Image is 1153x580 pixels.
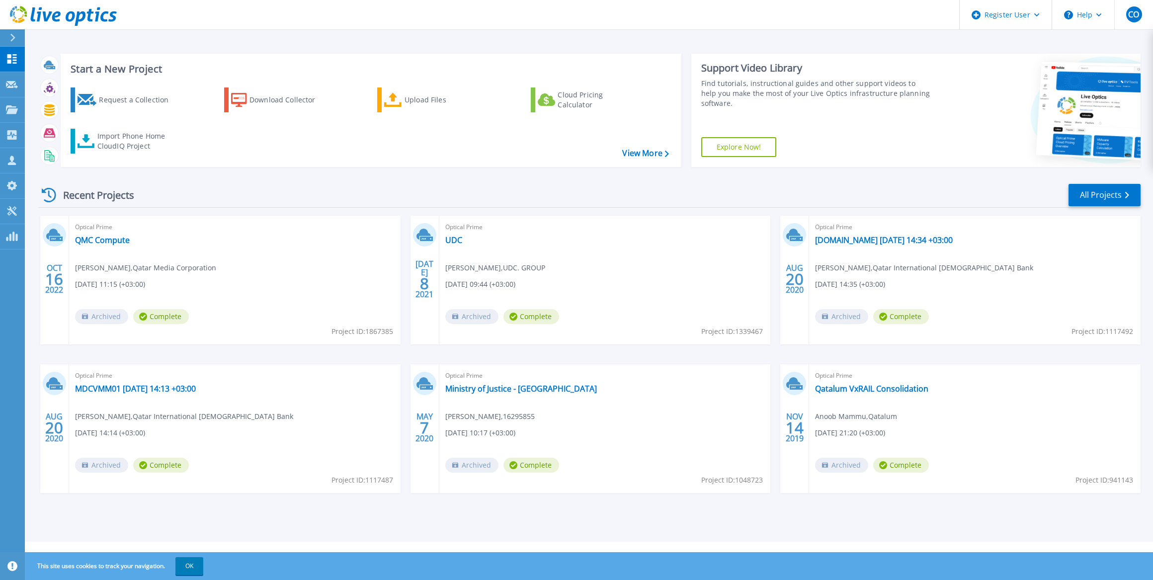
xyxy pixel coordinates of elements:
span: [DATE] 10:17 (+03:00) [445,427,515,438]
span: [PERSON_NAME] , UDC. GROUP [445,262,545,273]
div: Find tutorials, instructional guides and other support videos to help you make the most of your L... [701,79,932,108]
div: Request a Collection [99,90,178,110]
span: Project ID: 1117492 [1071,326,1133,337]
span: CO [1128,10,1139,18]
span: Complete [133,458,189,473]
a: MDCVMM01 [DATE] 14:13 +03:00 [75,384,196,394]
span: [PERSON_NAME] , Qatar Media Corporation [75,262,216,273]
span: Archived [445,309,498,324]
div: Support Video Library [701,62,932,75]
a: UDC [445,235,462,245]
span: [DATE] 21:20 (+03:00) [815,427,885,438]
span: Optical Prime [75,370,395,381]
span: Project ID: 1048723 [701,475,763,486]
button: OK [175,557,203,575]
span: Project ID: 1867385 [331,326,393,337]
span: Complete [873,458,929,473]
span: Archived [75,309,128,324]
a: Request a Collection [71,87,181,112]
div: Cloud Pricing Calculator [558,90,637,110]
span: 20 [786,275,804,283]
div: NOV 2019 [785,410,804,446]
div: Import Phone Home CloudIQ Project [97,131,175,151]
a: [DOMAIN_NAME] [DATE] 14:34 +03:00 [815,235,953,245]
div: Recent Projects [38,183,148,207]
span: 20 [45,423,63,432]
div: AUG 2020 [45,410,64,446]
span: [PERSON_NAME] , Qatar International [DEMOGRAPHIC_DATA] Bank [75,411,293,422]
span: Archived [445,458,498,473]
h3: Start a New Project [71,64,668,75]
span: Optical Prime [75,222,395,233]
a: Ministry of Justice - [GEOGRAPHIC_DATA] [445,384,597,394]
a: Qatalum VxRAIL Consolidation [815,384,928,394]
span: Archived [815,309,868,324]
a: Download Collector [224,87,335,112]
div: Download Collector [249,90,329,110]
a: Cloud Pricing Calculator [531,87,642,112]
span: Project ID: 941143 [1075,475,1133,486]
a: Explore Now! [701,137,777,157]
span: Optical Prime [445,370,765,381]
span: Complete [873,309,929,324]
span: Complete [503,458,559,473]
span: Project ID: 1117487 [331,475,393,486]
span: Optical Prime [815,222,1135,233]
span: 16 [45,275,63,283]
span: [PERSON_NAME] , Qatar International [DEMOGRAPHIC_DATA] Bank [815,262,1033,273]
span: Optical Prime [445,222,765,233]
span: Anoob Mammu , Qatalum [815,411,897,422]
span: This site uses cookies to track your navigation. [27,557,203,575]
span: [DATE] 09:44 (+03:00) [445,279,515,290]
a: Upload Files [377,87,488,112]
a: All Projects [1069,184,1141,206]
span: Project ID: 1339467 [701,326,763,337]
span: Archived [75,458,128,473]
span: [DATE] 14:14 (+03:00) [75,427,145,438]
div: Upload Files [405,90,484,110]
span: 14 [786,423,804,432]
span: 8 [420,279,429,288]
span: [DATE] 11:15 (+03:00) [75,279,145,290]
div: AUG 2020 [785,261,804,297]
span: [DATE] 14:35 (+03:00) [815,279,885,290]
span: 7 [420,423,429,432]
span: Complete [133,309,189,324]
div: MAY 2020 [415,410,434,446]
span: Complete [503,309,559,324]
span: Archived [815,458,868,473]
a: QMC Compute [75,235,130,245]
span: [PERSON_NAME] , 16295855 [445,411,535,422]
span: Optical Prime [815,370,1135,381]
div: [DATE] 2021 [415,261,434,297]
a: View More [622,149,668,158]
div: OCT 2022 [45,261,64,297]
